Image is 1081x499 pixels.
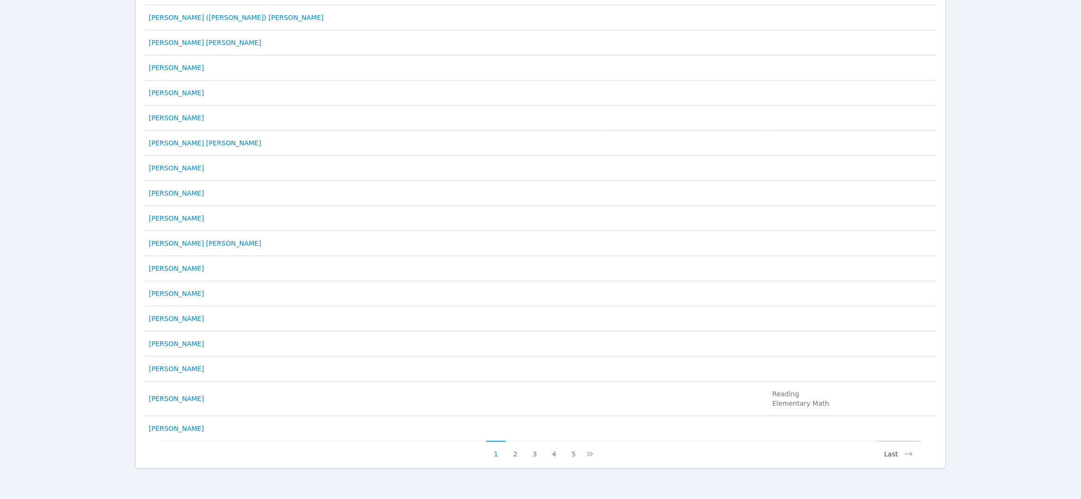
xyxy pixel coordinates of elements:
tr: [PERSON_NAME] [145,181,936,206]
li: Reading [772,389,930,399]
a: [PERSON_NAME] [149,394,204,403]
a: [PERSON_NAME] [149,264,204,273]
tr: [PERSON_NAME] [PERSON_NAME] [145,131,936,156]
button: 2 [506,441,525,459]
a: [PERSON_NAME] [149,289,204,298]
li: Elementary Math [772,399,930,408]
a: [PERSON_NAME] [149,214,204,223]
button: 5 [564,441,583,459]
a: [PERSON_NAME] [149,88,204,98]
a: [PERSON_NAME] [149,113,204,123]
a: [PERSON_NAME] [149,364,204,374]
tr: [PERSON_NAME] [145,80,936,106]
a: [PERSON_NAME] [149,314,204,323]
tr: [PERSON_NAME] [145,106,936,131]
tr: [PERSON_NAME] ReadingElementary Math [145,382,936,416]
a: [PERSON_NAME] [149,63,204,72]
button: 3 [525,441,545,459]
tr: [PERSON_NAME] [PERSON_NAME] [145,231,936,256]
tr: [PERSON_NAME] [145,256,936,281]
button: Last [877,441,921,459]
a: [PERSON_NAME] [149,339,204,348]
button: 1 [486,441,506,459]
tr: [PERSON_NAME] [145,416,936,441]
tr: [PERSON_NAME] [145,206,936,231]
tr: [PERSON_NAME] [145,281,936,306]
tr: [PERSON_NAME] [145,306,936,331]
a: [PERSON_NAME] [PERSON_NAME] [149,38,261,47]
button: 4 [545,441,564,459]
tr: [PERSON_NAME] ([PERSON_NAME]) [PERSON_NAME] [145,5,936,30]
a: [PERSON_NAME] [149,424,204,433]
tr: [PERSON_NAME] [145,356,936,382]
tr: [PERSON_NAME] [145,331,936,356]
a: [PERSON_NAME] [149,163,204,173]
tr: [PERSON_NAME] [PERSON_NAME] [145,30,936,55]
a: [PERSON_NAME] [PERSON_NAME] [149,239,261,248]
tr: [PERSON_NAME] [145,156,936,181]
a: [PERSON_NAME] ([PERSON_NAME]) [PERSON_NAME] [149,13,324,22]
tr: [PERSON_NAME] [145,55,936,80]
a: [PERSON_NAME] [149,188,204,198]
a: [PERSON_NAME] [PERSON_NAME] [149,138,261,148]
